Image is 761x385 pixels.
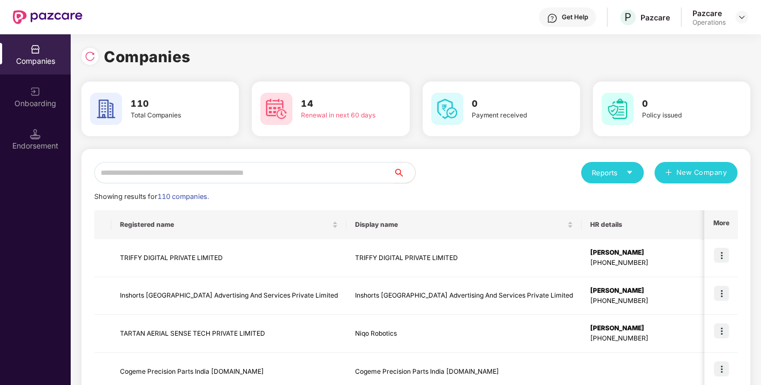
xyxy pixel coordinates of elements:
div: Payment received [472,110,550,121]
div: Policy issued [642,110,720,121]
img: svg+xml;base64,PHN2ZyB3aWR0aD0iMjAiIGhlaWdodD0iMjAiIHZpZXdCb3g9IjAgMCAyMCAyMCIgZmlsbD0ibm9uZSIgeG... [30,86,41,97]
div: Total Companies [131,110,209,121]
h3: 14 [301,97,379,111]
h3: 110 [131,97,209,111]
div: [PERSON_NAME] [590,248,735,258]
th: HR details [582,210,743,239]
div: Get Help [562,13,588,21]
img: svg+xml;base64,PHN2ZyB4bWxucz0iaHR0cDovL3d3dy53My5vcmcvMjAwMC9zdmciIHdpZHRoPSI2MCIgaGVpZ2h0PSI2MC... [260,93,292,125]
span: search [393,168,415,177]
div: Renewal in next 60 days [301,110,379,121]
img: svg+xml;base64,PHN2ZyBpZD0iSGVscC0zMngzMiIgeG1sbnM9Imh0dHA6Ly93d3cudzMub3JnLzIwMDAvc3ZnIiB3aWR0aD... [547,13,557,24]
div: [PERSON_NAME] [590,323,735,334]
td: TRIFFY DIGITAL PRIVATE LIMITED [111,239,346,277]
span: caret-down [626,169,633,176]
th: Registered name [111,210,346,239]
span: P [624,11,631,24]
img: svg+xml;base64,PHN2ZyBpZD0iUmVsb2FkLTMyeDMyIiB4bWxucz0iaHR0cDovL3d3dy53My5vcmcvMjAwMC9zdmciIHdpZH... [85,51,95,62]
h1: Companies [104,45,191,69]
img: icon [714,248,729,263]
td: TARTAN AERIAL SENSE TECH PRIVATE LIMITED [111,315,346,353]
div: Reports [592,167,633,178]
td: TRIFFY DIGITAL PRIVATE LIMITED [346,239,582,277]
h3: 0 [472,97,550,111]
div: [PHONE_NUMBER] [590,296,735,306]
span: Registered name [120,220,330,229]
span: New Company [676,167,727,178]
th: Display name [346,210,582,239]
div: [PHONE_NUMBER] [590,258,735,268]
img: icon [714,323,729,338]
img: icon [714,286,729,301]
img: New Pazcare Logo [13,10,82,24]
h3: 0 [642,97,720,111]
span: plus [665,169,672,177]
td: Inshorts [GEOGRAPHIC_DATA] Advertising And Services Private Limited [346,277,582,315]
div: Pazcare [692,8,726,18]
img: svg+xml;base64,PHN2ZyB3aWR0aD0iMTQuNSIgaGVpZ2h0PSIxNC41IiB2aWV3Qm94PSIwIDAgMTYgMTYiIGZpbGw9Im5vbm... [30,129,41,139]
div: [PERSON_NAME] [590,286,735,296]
img: svg+xml;base64,PHN2ZyB4bWxucz0iaHR0cDovL3d3dy53My5vcmcvMjAwMC9zdmciIHdpZHRoPSI2MCIgaGVpZ2h0PSI2MC... [601,93,634,125]
th: More [704,210,737,239]
td: Niqo Robotics [346,315,582,353]
span: Display name [355,220,565,229]
img: svg+xml;base64,PHN2ZyB4bWxucz0iaHR0cDovL3d3dy53My5vcmcvMjAwMC9zdmciIHdpZHRoPSI2MCIgaGVpZ2h0PSI2MC... [90,93,122,125]
img: svg+xml;base64,PHN2ZyBpZD0iQ29tcGFuaWVzIiB4bWxucz0iaHR0cDovL3d3dy53My5vcmcvMjAwMC9zdmciIHdpZHRoPS... [30,44,41,55]
button: search [393,162,416,183]
div: Operations [692,18,726,27]
td: Inshorts [GEOGRAPHIC_DATA] Advertising And Services Private Limited [111,277,346,315]
img: icon [714,361,729,376]
img: svg+xml;base64,PHN2ZyBpZD0iRHJvcGRvd24tMzJ4MzIiIHhtbG5zPSJodHRwOi8vd3d3LnczLm9yZy8yMDAwL3N2ZyIgd2... [737,13,746,21]
button: plusNew Company [654,162,737,183]
div: [PHONE_NUMBER] [590,334,735,344]
span: 110 companies. [157,192,209,201]
span: Showing results for [94,192,209,201]
img: svg+xml;base64,PHN2ZyB4bWxucz0iaHR0cDovL3d3dy53My5vcmcvMjAwMC9zdmciIHdpZHRoPSI2MCIgaGVpZ2h0PSI2MC... [431,93,463,125]
div: Pazcare [641,12,670,23]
